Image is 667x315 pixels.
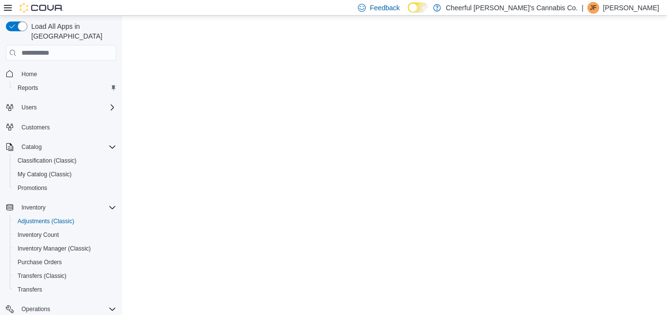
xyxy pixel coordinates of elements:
a: Purchase Orders [14,256,66,268]
a: My Catalog (Classic) [14,168,76,180]
button: My Catalog (Classic) [10,168,120,181]
span: Transfers [14,284,116,295]
button: Adjustments (Classic) [10,214,120,228]
span: Customers [18,121,116,133]
span: Inventory Manager (Classic) [14,243,116,254]
span: Users [18,102,116,113]
a: Classification (Classic) [14,155,81,167]
a: Promotions [14,182,51,194]
span: Home [21,70,37,78]
button: Customers [2,120,120,134]
button: Classification (Classic) [10,154,120,168]
span: My Catalog (Classic) [14,168,116,180]
a: Customers [18,122,54,133]
img: Cova [20,3,63,13]
span: JF [590,2,596,14]
button: Users [2,101,120,114]
span: Load All Apps in [GEOGRAPHIC_DATA] [27,21,116,41]
span: Operations [18,303,116,315]
span: Purchase Orders [14,256,116,268]
span: Inventory Count [18,231,59,239]
span: Catalog [18,141,116,153]
p: [PERSON_NAME] [603,2,659,14]
a: Home [18,68,41,80]
button: Inventory [18,202,49,213]
button: Promotions [10,181,120,195]
span: Catalog [21,143,42,151]
span: Feedback [370,3,399,13]
button: Users [18,102,41,113]
a: Transfers (Classic) [14,270,70,282]
span: Classification (Classic) [14,155,116,167]
span: Transfers (Classic) [18,272,66,280]
button: Purchase Orders [10,255,120,269]
button: Home [2,66,120,81]
span: Inventory Count [14,229,116,241]
span: Adjustments (Classic) [18,217,74,225]
span: My Catalog (Classic) [18,170,72,178]
a: Inventory Count [14,229,63,241]
span: Transfers (Classic) [14,270,116,282]
p: Cheerful [PERSON_NAME]'s Cannabis Co. [446,2,578,14]
span: Inventory [21,204,45,211]
span: Transfers [18,286,42,294]
input: Dark Mode [408,2,428,13]
button: Inventory [2,201,120,214]
button: Transfers [10,283,120,296]
button: Reports [10,81,120,95]
span: Customers [21,124,50,131]
a: Inventory Manager (Classic) [14,243,95,254]
span: Reports [14,82,116,94]
div: Jason Fitzpatrick [587,2,599,14]
button: Transfers (Classic) [10,269,120,283]
a: Adjustments (Classic) [14,215,78,227]
a: Transfers [14,284,46,295]
span: Home [18,67,116,80]
span: Inventory Manager (Classic) [18,245,91,252]
button: Operations [18,303,54,315]
button: Inventory Manager (Classic) [10,242,120,255]
button: Inventory Count [10,228,120,242]
p: | [582,2,584,14]
button: Catalog [18,141,45,153]
span: Reports [18,84,38,92]
a: Reports [14,82,42,94]
span: Inventory [18,202,116,213]
span: Promotions [14,182,116,194]
span: Adjustments (Classic) [14,215,116,227]
span: Users [21,104,37,111]
span: Purchase Orders [18,258,62,266]
span: Promotions [18,184,47,192]
span: Classification (Classic) [18,157,77,165]
span: Operations [21,305,50,313]
button: Catalog [2,140,120,154]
